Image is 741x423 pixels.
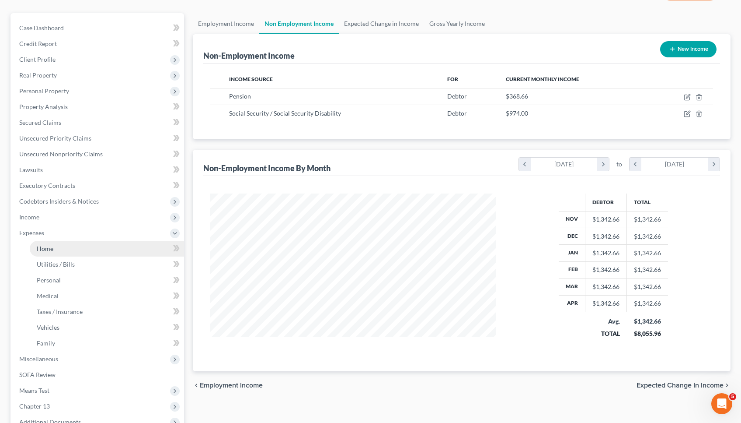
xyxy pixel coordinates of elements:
td: $1,342.66 [627,211,668,228]
th: Mar [559,278,585,295]
div: $1,342.66 [592,232,619,241]
span: Taxes / Insurance [37,308,83,315]
span: Unsecured Priority Claims [19,134,91,142]
span: Expenses [19,229,44,236]
span: Client Profile [19,56,56,63]
i: chevron_left [519,158,531,171]
span: Executory Contracts [19,182,75,189]
span: Social Security / Social Security Disability [229,109,341,117]
span: Secured Claims [19,119,61,126]
span: Family [37,339,55,347]
a: Medical [30,288,184,304]
span: For [447,76,458,82]
th: Total [627,194,668,211]
th: Nov [559,211,585,228]
a: Employment Income [193,13,259,34]
th: Debtor [585,194,627,211]
div: $8,055.96 [634,329,661,338]
span: Miscellaneous [19,355,58,363]
th: Apr [559,295,585,312]
span: 5 [729,393,736,400]
button: Expected Change in Income chevron_right [637,382,731,389]
td: $1,342.66 [627,278,668,295]
a: Case Dashboard [12,20,184,36]
span: Case Dashboard [19,24,64,32]
a: Expected Change in Income [339,13,424,34]
a: Secured Claims [12,115,184,130]
div: $1,342.66 [592,215,619,224]
span: Personal Property [19,87,69,95]
span: Unsecured Nonpriority Claims [19,150,103,158]
span: Income Source [229,76,273,82]
span: $368.66 [506,92,528,100]
div: TOTAL [592,329,620,338]
span: Medical [37,292,59,300]
span: Personal [37,276,61,284]
i: chevron_right [724,382,731,389]
i: chevron_right [708,158,720,171]
span: Pension [229,92,251,100]
a: Utilities / Bills [30,257,184,272]
button: New Income [660,41,717,57]
span: Expected Change in Income [637,382,724,389]
div: [DATE] [531,158,598,171]
span: Employment Income [200,382,263,389]
button: chevron_left Employment Income [193,382,263,389]
a: Property Analysis [12,99,184,115]
span: Debtor [447,109,467,117]
div: $1,342.66 [592,282,619,291]
td: $1,342.66 [627,295,668,312]
i: chevron_left [630,158,641,171]
a: Lawsuits [12,162,184,178]
span: Debtor [447,92,467,100]
a: Unsecured Nonpriority Claims [12,146,184,162]
a: Unsecured Priority Claims [12,130,184,146]
div: [DATE] [641,158,708,171]
span: Vehicles [37,324,59,331]
div: $1,342.66 [592,249,619,257]
span: SOFA Review [19,371,56,378]
a: Home [30,241,184,257]
span: Real Property [19,71,57,79]
span: Credit Report [19,40,57,47]
a: Gross Yearly Income [424,13,490,34]
td: $1,342.66 [627,228,668,244]
span: Lawsuits [19,166,43,173]
div: Non-Employment Income [203,50,295,61]
a: Executory Contracts [12,178,184,194]
div: $1,342.66 [592,299,619,308]
a: Credit Report [12,36,184,52]
span: Income [19,213,39,221]
th: Jan [559,245,585,261]
iframe: Intercom live chat [711,393,732,414]
div: $1,342.66 [634,317,661,326]
a: Taxes / Insurance [30,304,184,320]
span: $974.00 [506,109,528,117]
td: $1,342.66 [627,261,668,278]
span: Means Test [19,387,49,394]
span: Property Analysis [19,103,68,110]
a: Vehicles [30,320,184,335]
a: Personal [30,272,184,288]
span: Home [37,245,53,252]
a: Non Employment Income [259,13,339,34]
div: $1,342.66 [592,265,619,274]
a: Family [30,335,184,351]
i: chevron_left [193,382,200,389]
th: Feb [559,261,585,278]
i: chevron_right [597,158,609,171]
span: Current Monthly Income [506,76,579,82]
span: Chapter 13 [19,402,50,410]
span: Codebtors Insiders & Notices [19,197,99,205]
span: Utilities / Bills [37,261,75,268]
div: Avg. [592,317,620,326]
a: SOFA Review [12,367,184,383]
div: Non-Employment Income By Month [203,163,330,173]
td: $1,342.66 [627,245,668,261]
th: Dec [559,228,585,244]
span: to [616,160,622,169]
